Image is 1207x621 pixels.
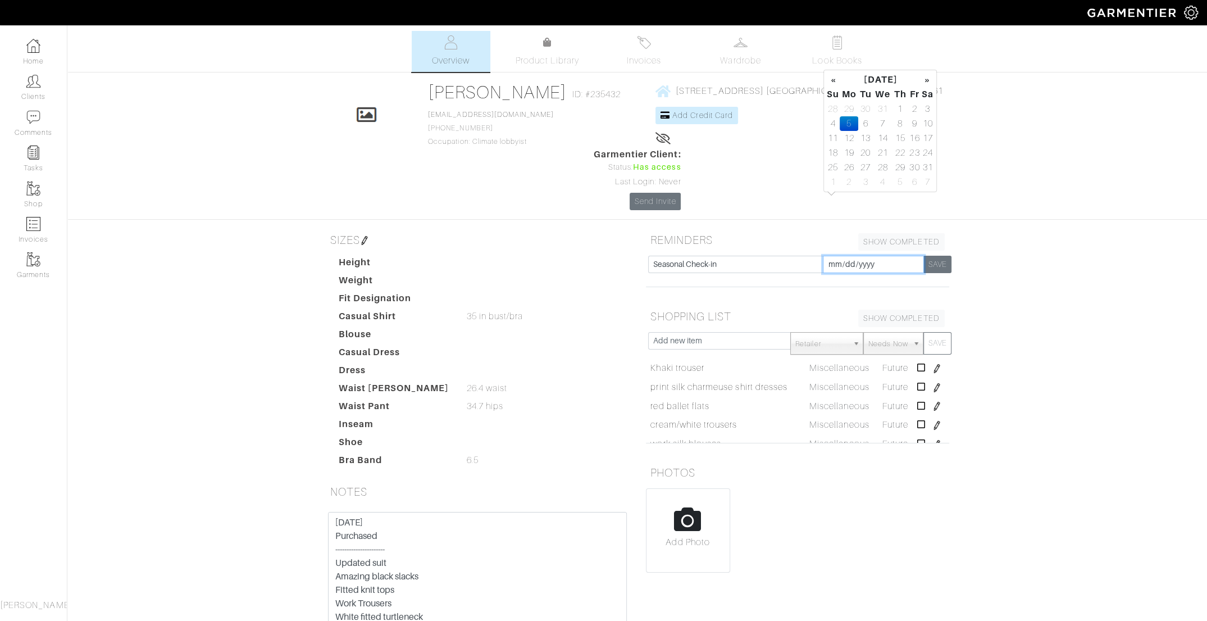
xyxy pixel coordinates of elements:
[630,193,681,210] a: Send Invite
[908,146,921,160] td: 23
[858,87,873,102] th: Tu
[466,382,507,395] span: 26.4 waist
[330,292,458,310] dt: Fit Designation
[655,107,738,124] a: Add Credit Card
[868,333,908,355] span: Needs Now
[826,131,840,146] td: 11
[648,256,823,273] input: Add new item...
[908,102,921,116] td: 2
[650,437,721,451] a: work silk blouses
[627,54,661,67] span: Invoices
[908,116,921,131] td: 9
[734,35,748,49] img: wardrobe-487a4870c1b7c33e795ec22d11cfc2ed9d08956e64fb3008fe2437562e282088.svg
[508,36,587,67] a: Product Library
[921,146,934,160] td: 24
[809,382,869,392] span: Miscellaneous
[26,182,40,196] img: garments-icon-b7da505a4dc4fd61783c78ac3ca0ef83fa9d6f193b1c9dc38574b1d14d53ca28.png
[921,175,934,189] td: 7
[858,131,873,146] td: 13
[809,401,869,411] span: Miscellaneous
[908,131,921,146] td: 16
[1082,3,1184,22] img: garmentier-logo-header-white-b43fb05a5012e4ada735d5af1a66efaba907eab6374d6393d1fbf88cb4ef424d.png
[330,418,458,436] dt: Inseam
[858,116,873,131] td: 6
[840,160,858,175] td: 26
[360,236,369,245] img: pen-cf24a1663064a2ec1b9c1bd2387e9de7a2fa800b781884d57f21acf72779bad2.png
[840,146,858,160] td: 19
[466,310,523,323] span: 35 in bust/bra
[873,116,892,131] td: 7
[858,310,945,327] a: SHOW COMPLETED
[826,116,840,131] td: 4
[892,175,908,189] td: 5
[26,217,40,231] img: orders-icon-0abe47150d42831381b5fb84f609e132dff9fe21cb692f30cb5eec754e2cba89.png
[932,440,941,449] img: pen-cf24a1663064a2ec1b9c1bd2387e9de7a2fa800b781884d57f21acf72779bad2.png
[882,439,908,449] span: Future
[840,102,858,116] td: 29
[908,175,921,189] td: 6
[330,454,458,472] dt: Bra Band
[932,383,941,392] img: pen-cf24a1663064a2ec1b9c1bd2387e9de7a2fa800b781884d57f21acf72779bad2.png
[892,87,908,102] th: Th
[882,382,908,392] span: Future
[840,72,921,87] th: [DATE]
[921,116,934,131] td: 10
[892,102,908,116] td: 1
[650,418,737,432] a: cream/white trousers
[921,102,934,116] td: 3
[466,454,478,467] span: 6.5
[326,481,629,503] h5: NOTES
[858,175,873,189] td: 3
[873,146,892,160] td: 21
[330,436,458,454] dt: Shoe
[826,160,840,175] td: 25
[892,146,908,160] td: 22
[326,229,629,251] h5: SIZES
[809,363,869,373] span: Miscellaneous
[873,131,892,146] td: 14
[330,310,458,328] dt: Casual Shirt
[921,160,934,175] td: 31
[873,160,892,175] td: 28
[605,31,684,72] a: Invoices
[840,175,858,189] td: 2
[466,400,503,413] span: 34.7 hips
[892,131,908,146] td: 15
[330,256,458,274] dt: Height
[26,146,40,160] img: reminder-icon-8004d30b9f0a5d33ae49ab947aed9ed385cf756f9e5892f1edd6e32f2345188e.png
[650,400,709,413] a: red ballet flats
[594,161,681,174] div: Status:
[594,148,681,161] span: Garmentier Client:
[1184,6,1198,20] img: gear-icon-white-bd11855cb880d31180b6d7d6211b90ccbf57a29d726f0c71d8c61bd08dd39cc2.png
[330,400,458,418] dt: Waist Pant
[702,31,780,72] a: Wardrobe
[330,364,458,382] dt: Dress
[795,333,848,355] span: Retailer
[873,87,892,102] th: We
[858,160,873,175] td: 27
[594,176,681,188] div: Last Login: Never
[826,175,840,189] td: 1
[840,87,858,102] th: Mo
[330,328,458,346] dt: Blouse
[826,146,840,160] td: 18
[932,402,941,411] img: pen-cf24a1663064a2ec1b9c1bd2387e9de7a2fa800b781884d57f21acf72779bad2.png
[858,146,873,160] td: 20
[908,87,921,102] th: Fr
[932,364,941,373] img: pen-cf24a1663064a2ec1b9c1bd2387e9de7a2fa800b781884d57f21acf72779bad2.png
[655,84,943,98] a: [STREET_ADDRESS] [GEOGRAPHIC_DATA], [US_STATE] - 9461
[923,256,951,273] button: SAVE
[330,346,458,364] dt: Casual Dress
[648,332,791,350] input: Add new item
[516,54,579,67] span: Product Library
[26,74,40,88] img: clients-icon-6bae9207a08558b7cb47a8932f037763ab4055f8c8b6bfacd5dc20c3e0201464.png
[412,31,490,72] a: Overview
[892,160,908,175] td: 29
[650,361,704,375] a: Khaki trouser
[809,420,869,430] span: Miscellaneous
[646,461,949,484] h5: PHOTOS
[676,86,943,96] span: [STREET_ADDRESS] [GEOGRAPHIC_DATA], [US_STATE] - 9461
[646,229,949,251] h5: REMINDERS
[809,439,869,449] span: Miscellaneous
[908,160,921,175] td: 30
